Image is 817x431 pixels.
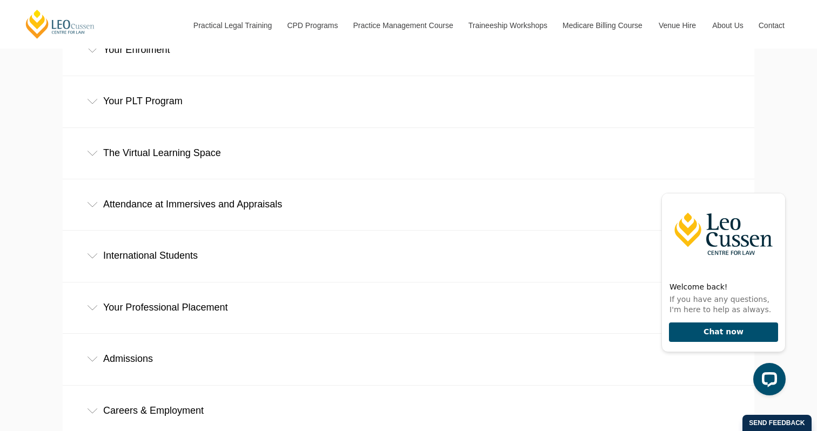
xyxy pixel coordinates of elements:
a: Traineeship Workshops [460,2,554,49]
a: Contact [751,2,793,49]
div: Admissions [63,334,754,384]
a: Practice Management Course [345,2,460,49]
a: Venue Hire [651,2,704,49]
iframe: LiveChat chat widget [653,173,790,404]
div: Your PLT Program [63,76,754,126]
div: The Virtual Learning Space [63,128,754,178]
div: Your Enrolment [63,25,754,75]
a: Practical Legal Training [185,2,279,49]
a: Medicare Billing Course [554,2,651,49]
a: [PERSON_NAME] Centre for Law [24,9,96,39]
div: Your Professional Placement [63,282,754,333]
a: About Us [704,2,751,49]
div: International Students [63,231,754,281]
div: Attendance at Immersives and Appraisals [63,179,754,230]
a: CPD Programs [279,2,345,49]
